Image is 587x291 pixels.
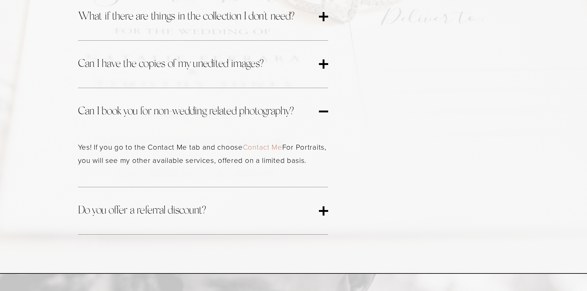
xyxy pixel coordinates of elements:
[78,203,319,219] span: Do you offer a referral discount?
[78,56,319,72] span: Can I have the copies of my unedited images?
[78,88,328,135] button: Can I book you for non-wedding related photography?
[78,140,328,167] p: Yes! If you go to the Contact Me tab and choose For Portraits, you will see my other available se...
[78,103,319,120] span: Can I book you for non-wedding related photography?
[78,9,319,25] span: What if there are things in the collection I don't need?
[78,135,328,187] div: Can I book you for non-wedding related photography?
[78,41,328,88] button: Can I have the copies of my unedited images?
[78,187,328,234] button: Do you offer a referral discount?
[243,142,282,152] a: Contact Me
